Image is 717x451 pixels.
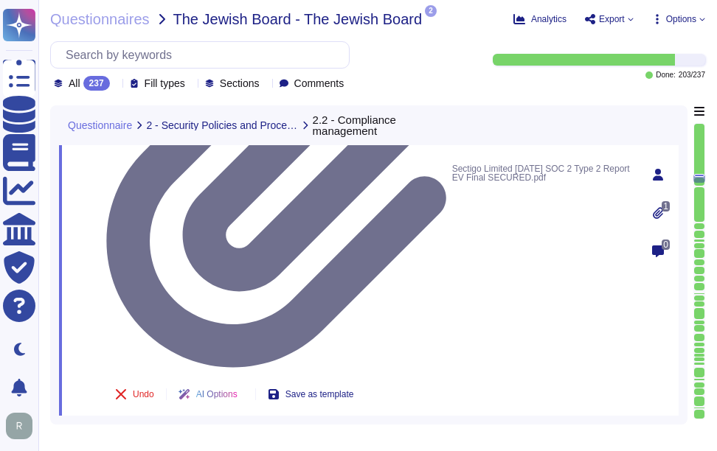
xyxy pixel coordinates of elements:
button: Undo [103,380,166,409]
span: AI Options [196,390,238,399]
input: Search by keywords [58,42,349,68]
span: Undo [133,390,154,399]
span: 2 - Security Policies and Processes [146,120,298,130]
span: Questionnaires [50,12,150,27]
span: 2 [425,5,437,17]
span: 203 / 237 [679,71,705,79]
span: All [69,78,80,88]
span: Save as template [285,390,354,399]
img: user [6,413,32,439]
button: Analytics [513,13,567,25]
span: Analytics [531,15,567,24]
div: 237 [83,76,110,91]
span: Sections [220,78,260,88]
span: Done: [656,71,676,79]
span: Sectigo Limited [DATE] SOC 2 Type 2 Report EV Final SECURED.pdf [452,161,631,185]
span: Options [666,15,696,24]
button: Save as template [256,380,366,409]
span: 2.2 - Compliance management [313,114,454,136]
span: The Jewish Board - The Jewish Board [173,12,423,27]
span: 0 [662,240,670,250]
span: 1 [662,201,670,211]
span: Fill types [145,78,185,88]
span: Questionnaire [68,120,132,130]
span: Comments [294,78,344,88]
button: user [3,410,43,442]
span: Export [599,15,625,24]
